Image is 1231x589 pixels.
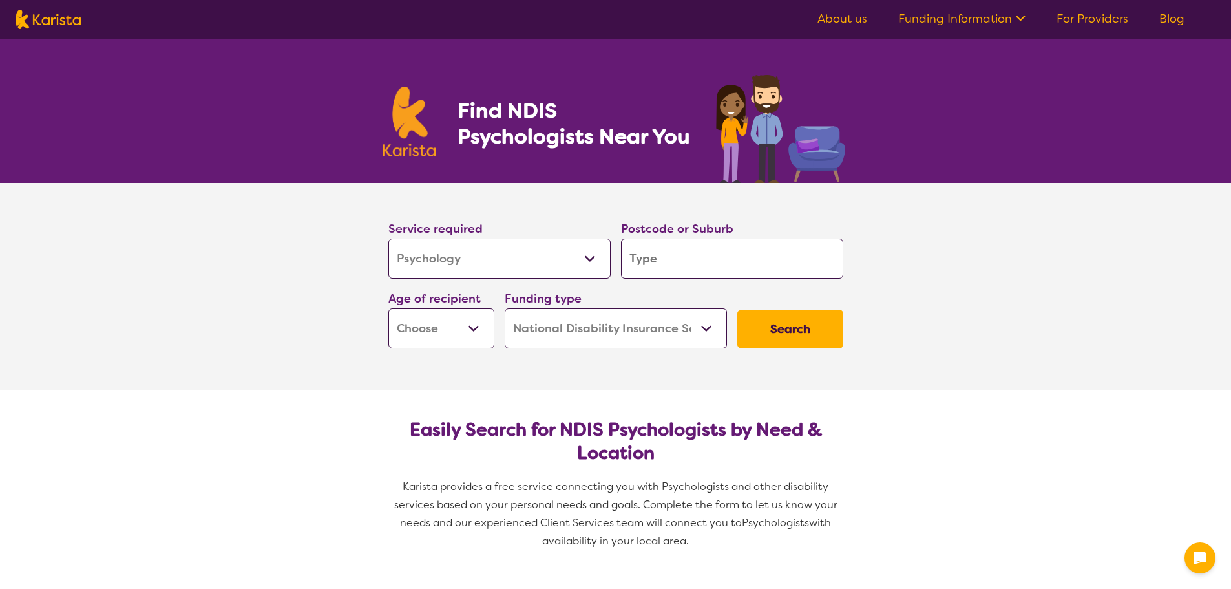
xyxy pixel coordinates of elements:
label: Age of recipient [388,291,481,306]
span: Psychologists [742,516,809,530]
span: Karista provides a free service connecting you with Psychologists and other disability services b... [394,480,840,530]
a: Blog [1159,11,1184,27]
img: Karista logo [383,87,436,156]
img: psychology [711,70,848,183]
h1: Find NDIS Psychologists Near You [458,98,697,149]
a: For Providers [1057,11,1128,27]
a: About us [817,11,867,27]
img: Karista logo [16,10,81,29]
label: Funding type [505,291,582,306]
button: Search [737,310,843,348]
a: Funding Information [898,11,1026,27]
label: Postcode or Suburb [621,221,733,237]
label: Service required [388,221,483,237]
h2: Easily Search for NDIS Psychologists by Need & Location [399,418,833,465]
input: Type [621,239,843,279]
